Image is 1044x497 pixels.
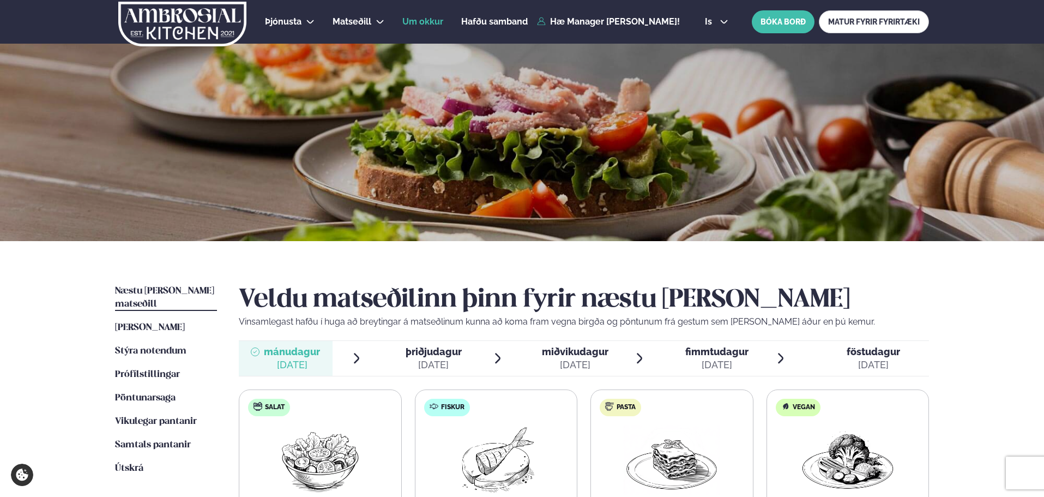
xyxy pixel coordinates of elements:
[265,403,285,412] span: Salat
[448,425,544,495] img: Fish.png
[705,17,715,26] span: is
[617,403,636,412] span: Pasta
[406,346,462,357] span: þriðjudagur
[115,286,214,309] span: Næstu [PERSON_NAME] matseðill
[115,417,197,426] span: Vikulegar pantanir
[819,10,929,33] a: MATUR FYRIR FYRIRTÆKI
[115,393,176,403] span: Pöntunarsaga
[11,464,33,486] a: Cookie settings
[441,403,464,412] span: Fiskur
[115,439,191,452] a: Samtals pantanir
[847,346,900,357] span: föstudagur
[115,323,185,332] span: [PERSON_NAME]
[254,402,262,411] img: salad.svg
[402,15,443,28] a: Um okkur
[115,370,180,379] span: Prófílstillingar
[333,15,371,28] a: Matseðill
[793,403,815,412] span: Vegan
[624,425,720,495] img: Lasagna.png
[333,16,371,27] span: Matseðill
[461,15,528,28] a: Hafðu samband
[115,368,180,381] a: Prófílstillingar
[265,15,301,28] a: Þjónusta
[115,464,143,473] span: Útskrá
[115,285,217,311] a: Næstu [PERSON_NAME] matseðill
[781,402,790,411] img: Vegan.svg
[800,425,896,495] img: Vegan.png
[272,425,369,495] img: Salad.png
[402,16,443,27] span: Um okkur
[542,346,608,357] span: miðvikudagur
[115,392,176,405] a: Pöntunarsaga
[265,16,301,27] span: Þjónusta
[239,285,929,315] h2: Veldu matseðilinn þinn fyrir næstu [PERSON_NAME]
[264,358,320,372] div: [DATE]
[117,2,248,46] img: logo
[696,17,737,26] button: is
[685,358,749,372] div: [DATE]
[461,16,528,27] span: Hafðu samband
[537,17,680,27] a: Hæ Manager [PERSON_NAME]!
[685,346,749,357] span: fimmtudagur
[115,346,186,356] span: Stýra notendum
[115,321,185,334] a: [PERSON_NAME]
[239,315,929,328] p: Vinsamlegast hafðu í huga að breytingar á matseðlinum kunna að koma fram vegna birgða og pöntunum...
[542,358,608,372] div: [DATE]
[115,415,197,428] a: Vikulegar pantanir
[406,358,462,372] div: [DATE]
[115,345,186,358] a: Stýra notendum
[430,402,438,411] img: fish.svg
[115,462,143,475] a: Útskrá
[264,346,320,357] span: mánudagur
[115,440,191,450] span: Samtals pantanir
[847,358,900,372] div: [DATE]
[605,402,614,411] img: pasta.svg
[752,10,814,33] button: BÓKA BORÐ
